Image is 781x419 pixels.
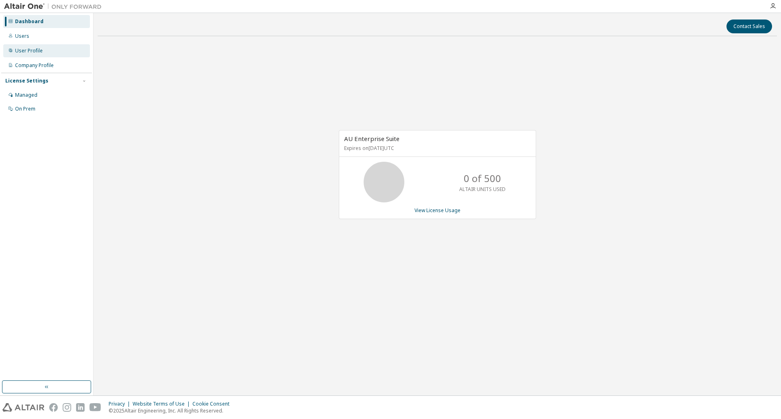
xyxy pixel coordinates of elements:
[2,403,44,412] img: altair_logo.svg
[5,78,48,84] div: License Settings
[109,407,234,414] p: © 2025 Altair Engineering, Inc. All Rights Reserved.
[414,207,460,214] a: View License Usage
[49,403,58,412] img: facebook.svg
[464,172,501,185] p: 0 of 500
[192,401,234,407] div: Cookie Consent
[89,403,101,412] img: youtube.svg
[15,106,35,112] div: On Prem
[15,48,43,54] div: User Profile
[109,401,133,407] div: Privacy
[15,33,29,39] div: Users
[76,403,85,412] img: linkedin.svg
[4,2,106,11] img: Altair One
[15,92,37,98] div: Managed
[133,401,192,407] div: Website Terms of Use
[726,20,772,33] button: Contact Sales
[344,135,399,143] span: AU Enterprise Suite
[15,62,54,69] div: Company Profile
[63,403,71,412] img: instagram.svg
[344,145,529,152] p: Expires on [DATE] UTC
[15,18,44,25] div: Dashboard
[459,186,506,193] p: ALTAIR UNITS USED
